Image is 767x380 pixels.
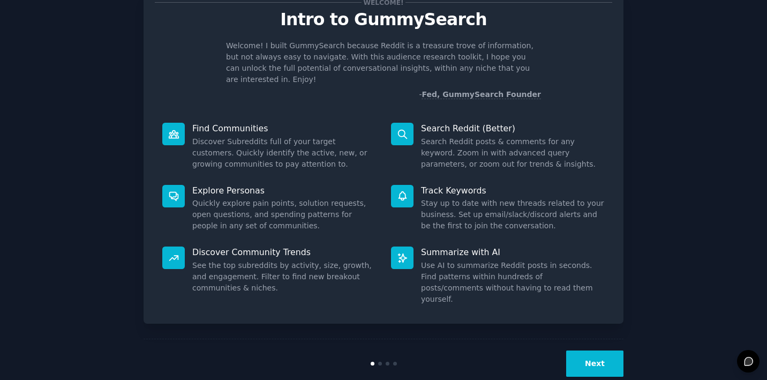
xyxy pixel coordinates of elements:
[421,123,605,134] p: Search Reddit (Better)
[421,247,605,258] p: Summarize with AI
[192,247,376,258] p: Discover Community Trends
[421,198,605,232] dd: Stay up to date with new threads related to your business. Set up email/slack/discord alerts and ...
[192,198,376,232] dd: Quickly explore pain points, solution requests, open questions, and spending patterns for people ...
[192,260,376,294] dd: See the top subreddits by activity, size, growth, and engagement. Filter to find new breakout com...
[419,89,541,100] div: -
[192,123,376,134] p: Find Communities
[422,90,541,99] a: Fed, GummySearch Founder
[421,136,605,170] dd: Search Reddit posts & comments for any keyword. Zoom in with advanced query parameters, or zoom o...
[192,136,376,170] dd: Discover Subreddits full of your target customers. Quickly identify the active, new, or growing c...
[155,10,612,29] p: Intro to GummySearch
[192,185,376,196] p: Explore Personas
[421,260,605,305] dd: Use AI to summarize Reddit posts in seconds. Find patterns within hundreds of posts/comments with...
[421,185,605,196] p: Track Keywords
[226,40,541,85] p: Welcome! I built GummySearch because Reddit is a treasure trove of information, but not always ea...
[566,351,623,377] button: Next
